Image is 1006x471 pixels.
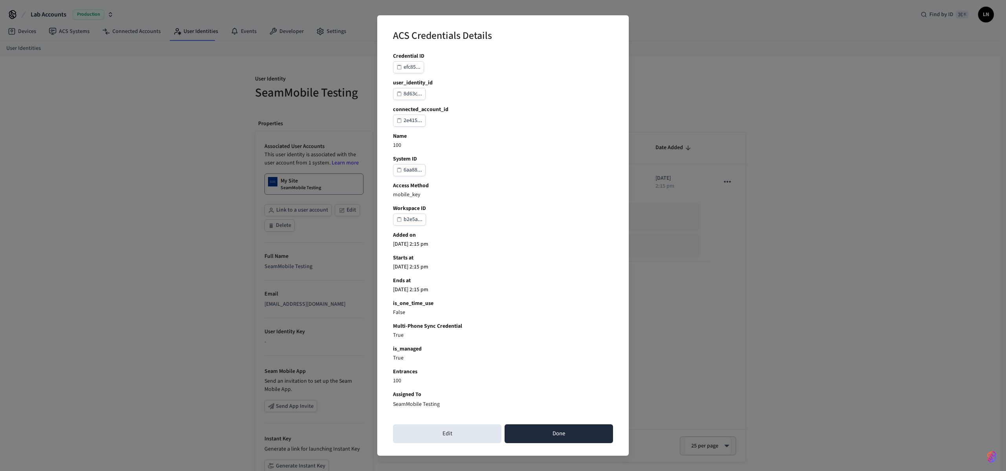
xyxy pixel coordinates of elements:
[393,377,613,385] p: 100
[393,141,613,150] p: 100
[393,106,613,114] b: connected_account_id
[393,345,613,353] b: is_managed
[404,116,422,126] div: 2e415...
[393,286,613,294] p: [DATE] 2:15 pm
[393,309,613,317] p: False
[393,164,426,176] button: 6aa88...
[393,424,501,443] button: Edit
[393,25,591,49] h2: ACS Credentials Details
[393,61,424,73] button: efc85...
[393,155,613,163] b: System ID
[393,277,613,285] b: Ends at
[393,331,613,340] p: True
[505,424,613,443] button: Done
[393,115,426,127] button: 2e415...
[393,204,613,213] b: Workspace ID
[393,214,426,226] button: b2e5a...
[404,89,422,99] div: 8d63c...
[393,240,613,248] p: [DATE] 2:15 pm
[393,191,613,199] p: mobile_key
[404,215,422,225] div: b2e5a...
[393,88,426,100] button: 8d63c...
[393,52,613,60] b: Credential ID
[393,354,613,362] p: True
[393,79,613,87] b: user_identity_id
[393,254,613,262] b: Starts at
[393,299,613,308] b: is_one_time_use
[987,451,997,463] img: SeamLogoGradient.69752ec5.svg
[393,132,613,141] b: Name
[393,400,440,409] p: SeamMobile Testing
[393,391,613,399] b: Assigned To
[404,62,420,72] div: efc85...
[393,182,613,190] b: Access Method
[404,165,422,175] div: 6aa88...
[393,368,613,376] b: Entrances
[393,322,613,330] b: Multi-Phone Sync Credential
[393,263,613,271] p: [DATE] 2:15 pm
[393,231,613,239] b: Added on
